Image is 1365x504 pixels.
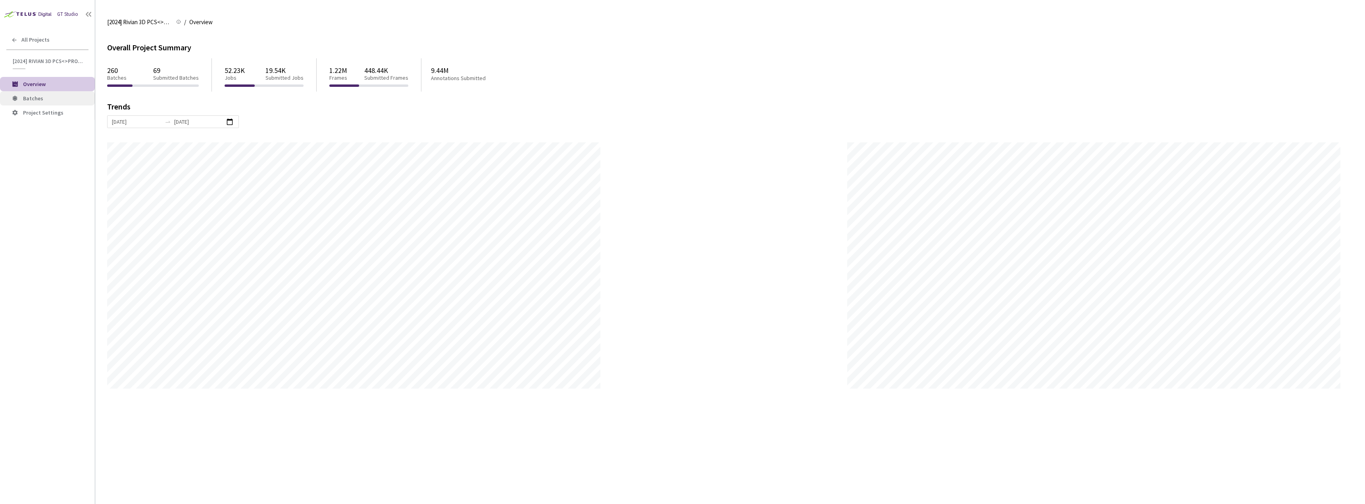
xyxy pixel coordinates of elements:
[153,75,199,81] p: Submitted Batches
[329,66,347,75] p: 1.22M
[329,75,347,81] p: Frames
[225,75,245,81] p: Jobs
[107,41,1353,54] div: Overall Project Summary
[57,10,78,18] div: GT Studio
[265,66,304,75] p: 19.54K
[112,117,161,126] input: Start date
[21,36,50,43] span: All Projects
[107,103,1342,115] div: Trends
[107,66,127,75] p: 260
[174,117,224,126] input: End date
[23,95,43,102] span: Batches
[189,17,213,27] span: Overview
[364,66,408,75] p: 448.44K
[165,119,171,125] span: swap-right
[225,66,245,75] p: 52.23K
[431,75,517,82] p: Annotations Submitted
[107,75,127,81] p: Batches
[165,119,171,125] span: to
[364,75,408,81] p: Submitted Frames
[13,58,84,65] span: [2024] Rivian 3D PCS<>Production
[107,17,171,27] span: [2024] Rivian 3D PCS<>Production
[23,109,63,116] span: Project Settings
[184,17,186,27] li: /
[265,75,304,81] p: Submitted Jobs
[431,66,517,75] p: 9.44M
[23,80,46,88] span: Overview
[153,66,199,75] p: 69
